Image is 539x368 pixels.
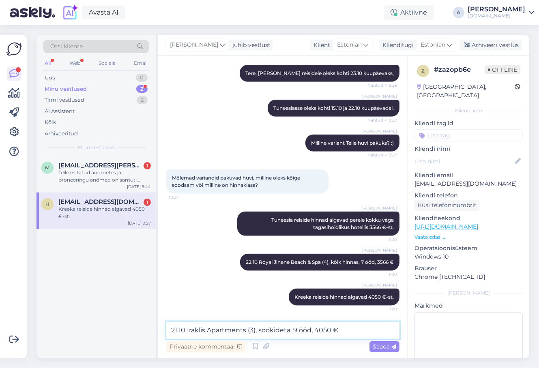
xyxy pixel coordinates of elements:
div: Teile esitatud andmetes ja broneeringu andmed on samuti õiged. Selles broneerimissüsteemis on and... [58,169,151,184]
div: [GEOGRAPHIC_DATA], [GEOGRAPHIC_DATA] [417,83,515,100]
span: h [45,201,49,207]
p: Klienditeekond [414,214,523,223]
p: [EMAIL_ADDRESS][DOMAIN_NAME] [414,180,523,188]
img: Askly Logo [6,41,22,57]
span: Estonian [337,41,362,49]
div: Socials [97,58,117,68]
p: Kliendi nimi [414,145,523,153]
div: Küsi telefoninumbrit [414,200,480,211]
div: [PERSON_NAME] [468,6,525,13]
input: Lisa nimi [415,157,513,166]
a: Avasta AI [82,6,125,19]
div: All [43,58,52,68]
div: Arhiveeritud [45,130,78,138]
div: Uus [45,74,55,82]
p: Brauser [414,264,523,273]
div: A [453,7,464,18]
span: Nähtud ✓ 9:26 [367,82,397,88]
span: Otsi kliente [50,42,83,51]
span: Nähtud ✓ 9:27 [367,117,397,123]
span: Minu vestlused [78,144,114,151]
div: 0 [136,74,148,82]
span: [PERSON_NAME] [362,247,397,253]
a: [URL][DOMAIN_NAME] [414,223,478,230]
span: 11:10 [367,271,397,277]
span: 11:11 [367,306,397,312]
span: Marit.abel@mail.ee [58,162,143,169]
div: Kliendi info [414,107,523,114]
div: Kõik [45,118,56,126]
span: Mõlemad variandid pakuvad huvi, milline oleks kõige soodsam või milline on hinnaklass? [172,175,301,188]
span: Tuneesiasse oleks kohti 15.10 ja 22.10 kuupäevadel. [273,105,394,111]
div: Web [68,58,82,68]
div: [DATE] 9:44 [127,184,151,190]
div: 1 [144,162,151,169]
div: [DOMAIN_NAME] [468,13,525,19]
div: 1 [144,199,151,206]
textarea: 21.10 Iraklis Apartments (3), söökideta, 9 ööd, 4050 € [166,322,399,339]
p: Operatsioonisüsteem [414,244,523,252]
span: heinkristiina@gmail.com [58,198,143,205]
div: Aktiivne [384,5,434,20]
span: 10:27 [169,194,199,200]
span: Milline variant Teile huvi pakuks? :) [311,140,394,146]
div: Klient [310,41,330,49]
img: explore-ai [62,4,79,21]
p: Windows 10 [414,252,523,261]
div: 2 [136,85,148,93]
div: [PERSON_NAME] [414,289,523,297]
p: Kliendi email [414,171,523,180]
span: Tuneesia reiside hinnad algavad perele kokku väga tagasihoidlikus hotellis 3566 €-st. [271,217,395,230]
a: [PERSON_NAME][DOMAIN_NAME] [468,6,534,19]
p: Vaata edasi ... [414,233,523,241]
span: Saada [373,343,396,350]
span: [PERSON_NAME] [362,205,397,211]
p: Kliendi telefon [414,191,523,200]
span: Estonian [421,41,445,49]
span: [PERSON_NAME] [362,128,397,134]
div: Privaatne kommentaar [166,341,245,352]
div: Email [132,58,149,68]
p: Kliendi tag'id [414,119,523,128]
div: AI Assistent [45,107,75,116]
span: [PERSON_NAME] [362,282,397,288]
div: juhib vestlust [229,41,271,49]
div: # zazopb6e [434,65,485,75]
span: Kreeka reiside hinnad algavad 4050 €-st. [294,294,394,300]
span: [PERSON_NAME] [170,41,218,49]
span: [PERSON_NAME] [362,93,397,99]
span: Offline [485,65,520,74]
div: Arhiveeri vestlus [460,40,522,51]
div: 2 [137,96,148,104]
div: Kreeka reiside hinnad algavad 4050 €-st. [58,205,151,220]
div: Minu vestlused [45,85,87,93]
span: Tere, [PERSON_NAME] reisidele oleks kohti 23.10 kuupäevaks, [245,70,394,76]
p: Chrome [TECHNICAL_ID] [414,273,523,281]
div: Tiimi vestlused [45,96,84,104]
span: z [421,68,425,74]
span: 11:10 [367,236,397,242]
div: Klienditugi [379,41,414,49]
input: Lisa tag [414,129,523,141]
p: Märkmed [414,302,523,310]
div: [DATE] 9:27 [128,220,151,226]
span: M [45,165,50,171]
span: 22.10 Royal Jinene Beach & Spa (4), kõik hinnas, 7 ööd, 3566 € [246,259,394,265]
span: Nähtud ✓ 9:27 [367,152,397,158]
